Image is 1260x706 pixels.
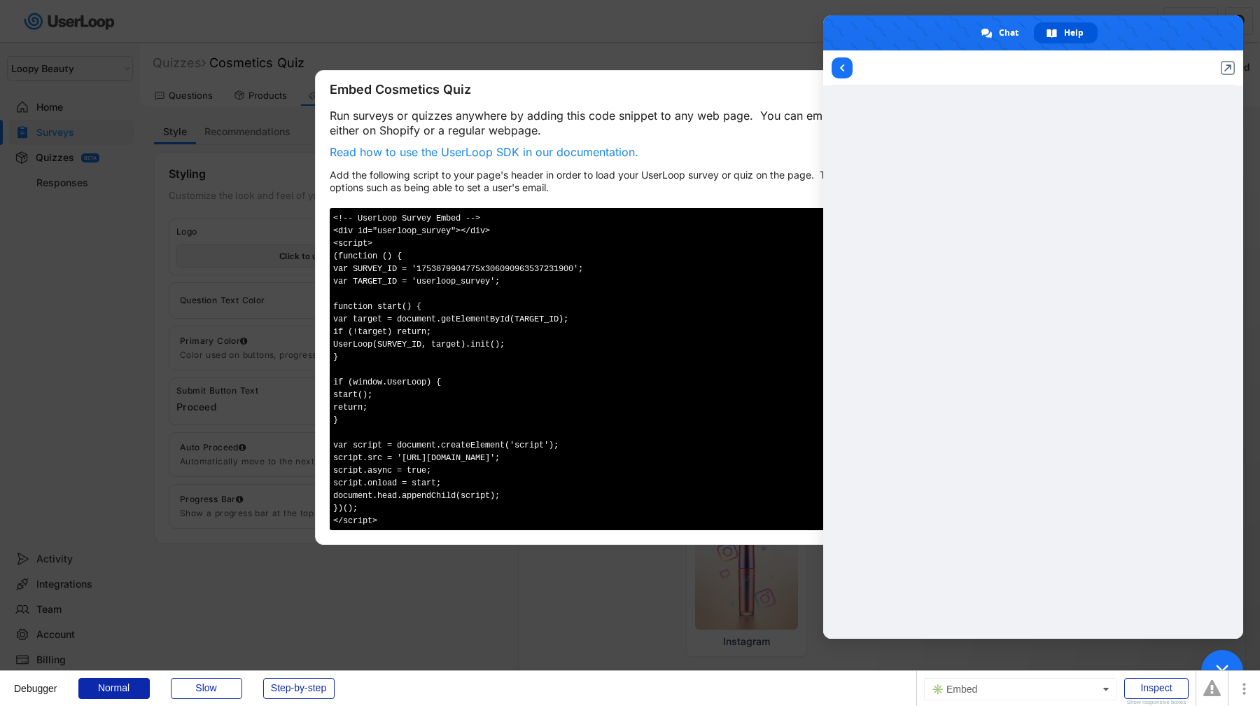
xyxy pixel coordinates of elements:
div: Normal [78,678,150,699]
div: Read how to use the UserLoop SDK in our documentation. [330,145,638,162]
div: Run surveys or quizzes anywhere by adding this code snippet to any web page. You can embed it any... [330,109,930,138]
div: Help [1034,22,1098,43]
span: Return to articles [832,57,853,78]
div: Close chat [1201,650,1243,692]
div: ✳️ Embed [924,678,1116,700]
div: Add the following script to your page's header in order to load your UserLoop survey or quiz on t... [330,169,930,194]
span: Chat [999,22,1018,43]
div: Debugger [14,671,57,693]
div: Inspect [1124,678,1189,699]
a: View in Helpdesk [1221,61,1235,75]
div: Show responsive boxes [1124,700,1189,705]
div: Embed Cosmetics Quiz [330,81,471,98]
div: Step-by-step [263,678,335,699]
div: Chat [969,22,1032,43]
span: Help [1064,22,1084,43]
div: <!-- UserLoop Survey Embed --> <div id="userloop_survey"></div> <script> (function () { var SURVE... [330,208,930,530]
div: Slow [171,678,242,699]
